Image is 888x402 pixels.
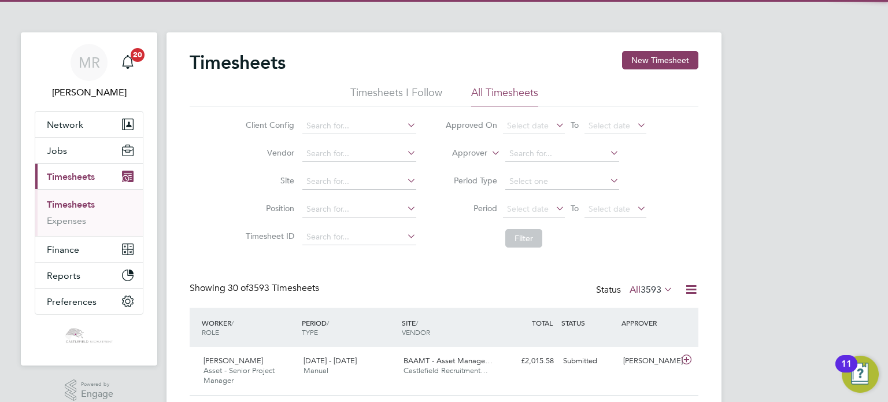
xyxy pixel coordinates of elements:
button: New Timesheet [622,51,698,69]
input: Search for... [302,201,416,217]
div: SITE [399,312,499,342]
input: Search for... [302,229,416,245]
label: Client Config [242,120,294,130]
span: MR [79,55,100,70]
span: To [567,201,582,216]
a: MR[PERSON_NAME] [35,44,143,99]
div: Timesheets [35,189,143,236]
input: Search for... [302,174,416,190]
span: TOTAL [532,318,553,327]
div: £2,015.58 [498,352,558,371]
label: Approved On [445,120,497,130]
span: Jobs [47,145,67,156]
span: / [327,318,329,327]
nav: Main navigation [21,32,157,366]
a: Go to home page [35,326,143,345]
span: Finance [47,244,79,255]
img: castlefieldrecruitment-logo-retina.png [64,326,113,345]
input: Search for... [505,146,619,162]
button: Timesheets [35,164,143,189]
span: Timesheets [47,171,95,182]
h2: Timesheets [190,51,286,74]
label: Timesheet ID [242,231,294,241]
span: VENDOR [402,327,430,337]
span: / [416,318,418,327]
div: Showing [190,282,321,294]
input: Search for... [302,118,416,134]
span: Select date [589,120,630,131]
span: / [231,318,234,327]
a: Powered byEngage [65,379,114,401]
input: Select one [505,174,619,190]
div: 11 [841,364,852,379]
div: Status [596,282,675,298]
button: Filter [505,229,542,248]
label: Period Type [445,175,497,186]
span: 30 of [228,282,249,294]
span: Mason Roberts [35,86,143,99]
div: WORKER [199,312,299,342]
span: Select date [507,120,549,131]
label: Position [242,203,294,213]
input: Search for... [302,146,416,162]
span: 20 [131,48,145,62]
span: 3593 [641,284,661,296]
a: Timesheets [47,199,95,210]
span: Preferences [47,296,97,307]
button: Network [35,112,143,137]
span: Manual [304,366,328,375]
label: Period [445,203,497,213]
a: 20 [116,44,139,81]
span: Engage [81,389,113,399]
span: BAAMT - Asset Manage… [404,356,493,366]
span: Select date [589,204,630,214]
span: To [567,117,582,132]
span: Asset - Senior Project Manager [203,366,275,385]
button: Finance [35,237,143,262]
li: Timesheets I Follow [350,86,442,106]
label: Site [242,175,294,186]
span: Powered by [81,379,113,389]
label: Vendor [242,147,294,158]
span: Network [47,119,83,130]
span: TYPE [302,327,318,337]
div: STATUS [558,312,619,333]
div: PERIOD [299,312,399,342]
a: Expenses [47,215,86,226]
span: [DATE] - [DATE] [304,356,357,366]
span: [PERSON_NAME] [203,356,263,366]
div: APPROVER [619,312,679,333]
div: Submitted [558,352,619,371]
label: All [630,284,673,296]
div: [PERSON_NAME] [619,352,679,371]
span: 3593 Timesheets [228,282,319,294]
span: ROLE [202,327,219,337]
button: Preferences [35,289,143,314]
span: Castlefield Recruitment… [404,366,488,375]
span: Select date [507,204,549,214]
button: Jobs [35,138,143,163]
button: Reports [35,263,143,288]
button: Open Resource Center, 11 new notifications [842,356,879,393]
span: Reports [47,270,80,281]
label: Approver [435,147,487,159]
li: All Timesheets [471,86,538,106]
